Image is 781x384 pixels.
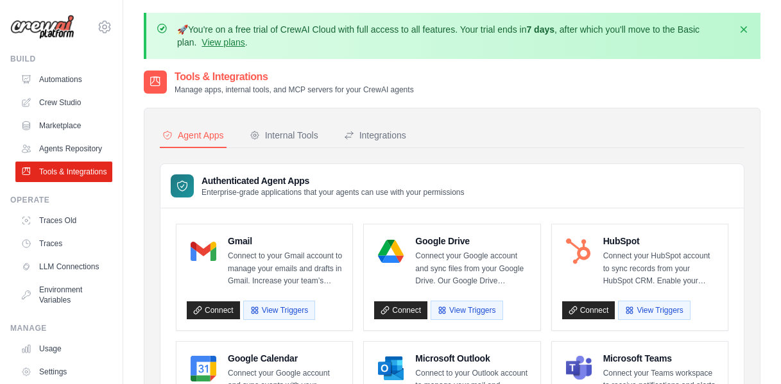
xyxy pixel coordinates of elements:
[187,301,240,319] a: Connect
[15,115,112,136] a: Marketplace
[175,85,414,95] p: Manage apps, internal tools, and MCP servers for your CrewAI agents
[15,362,112,382] a: Settings
[228,352,342,365] h4: Google Calendar
[431,301,502,320] button: View Triggers
[344,129,406,142] div: Integrations
[177,24,188,35] strong: 🚀
[175,69,414,85] h2: Tools & Integrations
[415,235,529,247] h4: Google Drive
[526,24,554,35] strong: 7 days
[160,124,227,148] button: Agent Apps
[10,323,112,333] div: Manage
[202,174,465,187] h3: Authenticated Agent Apps
[15,233,112,254] a: Traces
[202,187,465,197] p: Enterprise-grade applications that your agents can use with your permissions
[15,280,112,310] a: Environment Variables
[566,356,592,381] img: Microsoft Teams Logo
[191,238,216,264] img: Gmail Logo
[177,23,730,49] p: You're on a free trial of CrewAI Cloud with full access to all features. Your trial ends in , aft...
[415,352,529,365] h4: Microsoft Outlook
[228,235,342,247] h4: Gmail
[191,356,216,381] img: Google Calendar Logo
[243,301,315,320] button: View Triggers
[15,92,112,113] a: Crew Studio
[341,124,409,148] button: Integrations
[10,195,112,205] div: Operate
[566,238,592,264] img: HubSpot Logo
[562,301,615,319] a: Connect
[603,250,717,288] p: Connect your HubSpot account to sync records from your HubSpot CRM. Enable your sales team to clo...
[10,15,74,40] img: Logo
[10,54,112,64] div: Build
[603,352,717,365] h4: Microsoft Teams
[15,138,112,159] a: Agents Repository
[250,129,318,142] div: Internal Tools
[618,301,690,320] button: View Triggers
[15,338,112,359] a: Usage
[15,162,112,182] a: Tools & Integrations
[15,256,112,277] a: LLM Connections
[603,235,717,247] h4: HubSpot
[15,69,112,90] a: Automations
[374,301,427,319] a: Connect
[15,210,112,231] a: Traces Old
[378,356,404,381] img: Microsoft Outlook Logo
[202,37,245,47] a: View plans
[228,250,342,288] p: Connect to your Gmail account to manage your emails and drafts in Gmail. Increase your team’s pro...
[415,250,529,288] p: Connect your Google account and sync files from your Google Drive. Our Google Drive integration e...
[162,129,224,142] div: Agent Apps
[717,322,781,384] iframe: Chat Widget
[247,124,321,148] button: Internal Tools
[378,238,404,264] img: Google Drive Logo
